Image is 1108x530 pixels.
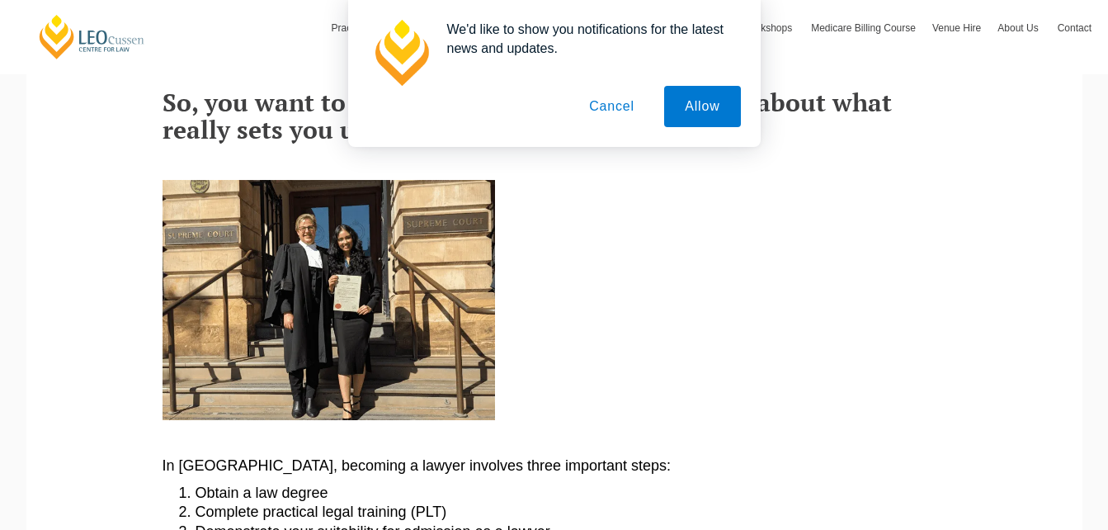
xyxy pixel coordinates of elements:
[368,20,434,86] img: notification icon
[163,457,946,476] p: In [GEOGRAPHIC_DATA], becoming a lawyer involves three important steps:
[664,86,740,127] button: Allow
[196,485,328,501] span: Obtain a law degree
[568,86,655,127] button: Cancel
[196,504,447,520] span: Complete practical legal training (PLT)
[434,20,741,58] div: We'd like to show you notifications for the latest news and updates.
